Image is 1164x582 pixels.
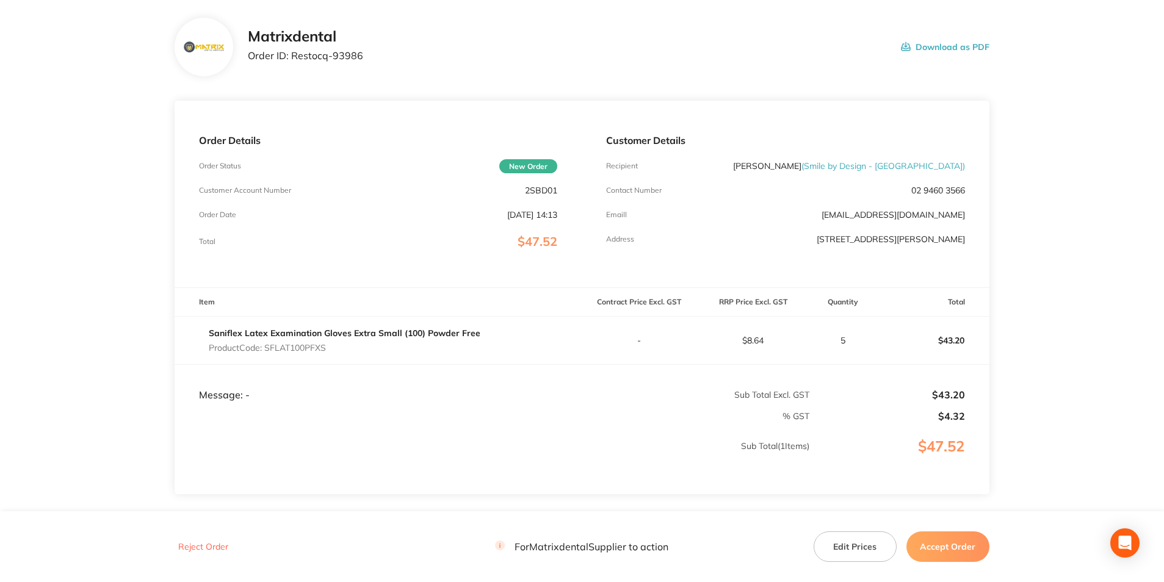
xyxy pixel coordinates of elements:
p: 02 9460 3566 [911,185,965,195]
th: Total [875,288,989,317]
p: Sub Total Excl. GST [582,390,809,400]
p: Contact Number [606,186,662,195]
button: Reject Order [175,542,232,553]
th: Item [175,288,582,317]
p: Order Details [199,135,557,146]
div: Open Intercom Messenger [1110,528,1140,558]
th: Quantity [810,288,875,317]
p: Emaill [606,210,627,219]
p: $43.20 [876,326,989,355]
p: Total [199,237,215,246]
p: [STREET_ADDRESS][PERSON_NAME] [817,234,965,244]
p: $43.20 [811,389,965,400]
td: Message: - [175,364,582,401]
p: 2SBD01 [525,185,557,195]
p: [DATE] 14:13 [507,210,557,220]
p: $8.64 [696,336,809,345]
p: - [582,336,695,345]
p: $4.32 [811,411,965,422]
p: [PERSON_NAME] [733,161,965,171]
p: Address [606,235,634,243]
button: Download as PDF [901,28,989,66]
p: For Matrixdental Supplier to action [495,541,668,553]
span: New Order [499,159,557,173]
a: Saniflex Latex Examination Gloves Extra Small (100) Powder Free [209,328,480,339]
th: RRP Price Excl. GST [696,288,810,317]
p: Order Date [199,210,236,219]
p: Sub Total ( 1 Items) [175,441,809,475]
p: Order Status [199,162,241,170]
a: [EMAIL_ADDRESS][DOMAIN_NAME] [822,209,965,220]
p: $47.52 [811,438,989,480]
p: % GST [175,411,809,421]
span: $47.52 [518,234,557,249]
p: Customer Details [606,135,964,146]
h2: Matrixdental [248,28,363,45]
button: Accept Order [906,531,989,562]
span: ( Smile by Design - [GEOGRAPHIC_DATA] ) [801,160,965,171]
button: Edit Prices [814,531,897,562]
p: Customer Account Number [199,186,291,195]
p: Product Code: SFLAT100PFXS [209,343,480,353]
th: Contract Price Excl. GST [582,288,696,317]
p: Order ID: Restocq- 93986 [248,50,363,61]
p: 5 [811,336,875,345]
img: c2YydnlvZQ [184,42,223,53]
p: Recipient [606,162,638,170]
